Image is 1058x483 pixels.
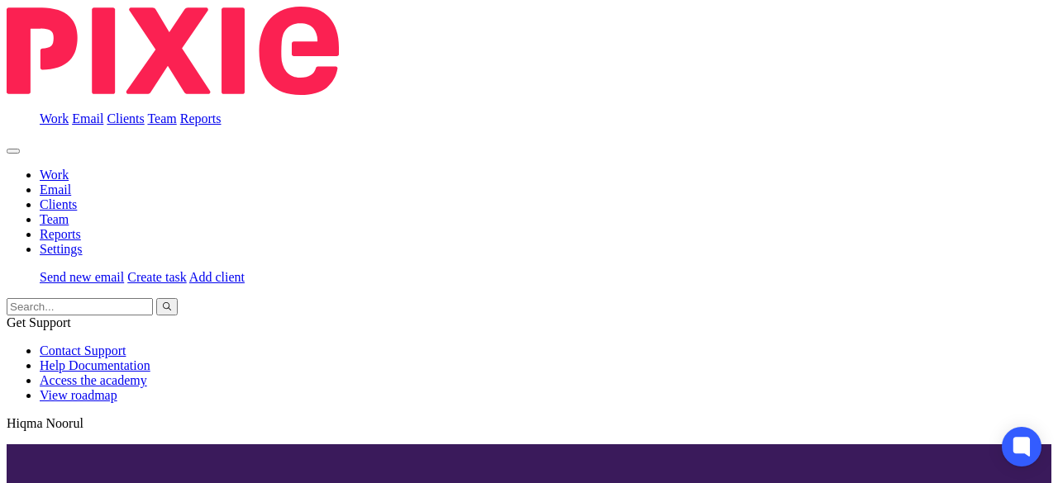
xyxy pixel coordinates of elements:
[127,270,187,284] a: Create task
[189,270,245,284] a: Add client
[40,182,71,197] a: Email
[7,416,1051,431] p: Hiqma Noorul
[7,7,339,95] img: Pixie
[40,358,150,372] a: Help Documentation
[40,270,124,284] a: Send new email
[40,168,69,182] a: Work
[107,111,144,125] a: Clients
[72,111,103,125] a: Email
[40,197,77,211] a: Clients
[180,111,222,125] a: Reports
[147,111,176,125] a: Team
[7,315,71,329] span: Get Support
[40,111,69,125] a: Work
[40,212,69,226] a: Team
[40,343,126,358] a: Contact Support
[40,373,147,387] a: Access the academy
[40,227,81,241] a: Reports
[40,242,83,256] a: Settings
[40,388,117,402] a: View roadmap
[7,298,153,315] input: Search
[156,298,178,315] button: Search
